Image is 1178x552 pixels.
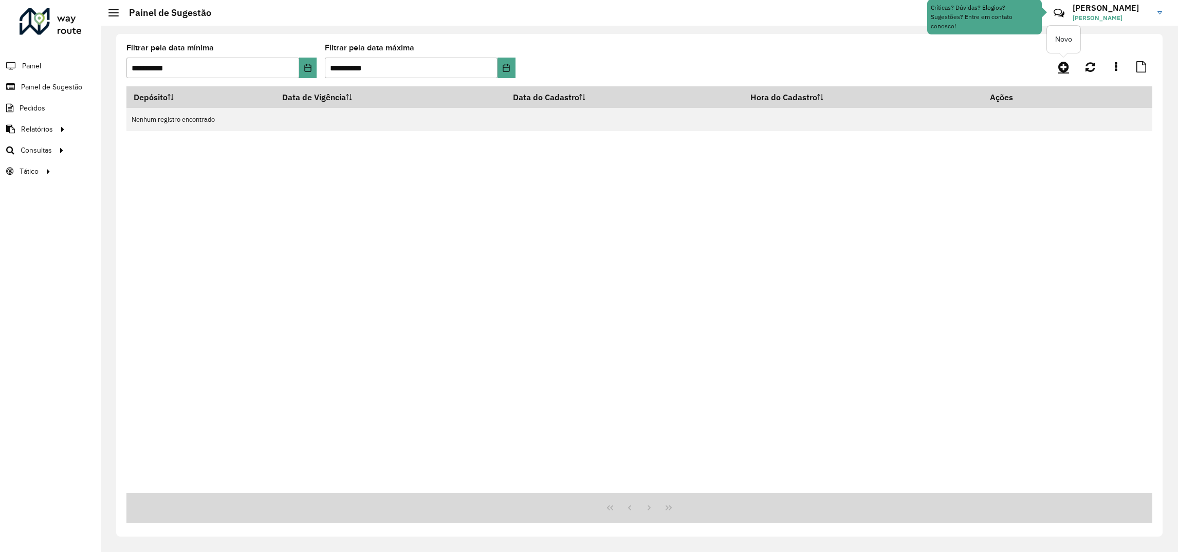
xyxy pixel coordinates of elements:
h2: Painel de Sugestão [119,7,211,19]
th: Data de Vigência [275,86,506,108]
label: Filtrar pela data mínima [126,42,214,54]
span: Painel de Sugestão [21,82,82,93]
span: [PERSON_NAME] [1073,13,1150,23]
div: Novo [1047,26,1080,53]
span: Pedidos [20,103,45,114]
button: Choose Date [299,58,317,78]
span: Tático [20,166,39,177]
button: Choose Date [498,58,515,78]
td: Nenhum registro encontrado [126,108,1152,131]
span: Relatórios [21,124,53,135]
span: Consultas [21,145,52,156]
span: Painel [22,61,41,71]
label: Filtrar pela data máxima [325,42,414,54]
th: Ações [983,86,1044,108]
th: Hora do Cadastro [744,86,983,108]
th: Depósito [126,86,275,108]
h3: [PERSON_NAME] [1073,3,1150,13]
th: Data do Cadastro [506,86,743,108]
a: Contato Rápido [1048,2,1070,24]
